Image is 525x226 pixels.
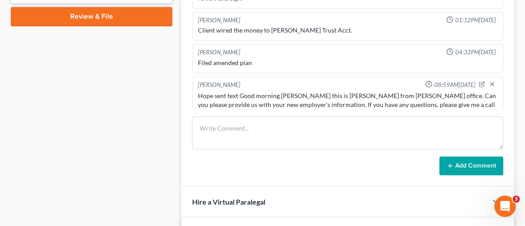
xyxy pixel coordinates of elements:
[11,7,172,26] a: Review & File
[198,16,240,25] div: [PERSON_NAME]
[198,48,240,57] div: [PERSON_NAME]
[198,91,498,118] div: Hope sent text Good morning [PERSON_NAME] this is [PERSON_NAME] from [PERSON_NAME] office. Can yo...
[513,196,520,203] span: 3
[495,196,516,217] iframe: Intercom live chat
[434,81,475,89] span: 08:59AM[DATE]
[455,16,496,25] span: 01:12PM[DATE]
[192,197,265,206] span: Hire a Virtual Paralegal
[198,58,498,67] div: Filed amended plan
[455,48,496,57] span: 04:32PM[DATE]
[198,81,240,90] div: [PERSON_NAME]
[198,26,498,35] div: Client wired the money to [PERSON_NAME] Trust Acct.
[440,156,504,175] button: Add Comment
